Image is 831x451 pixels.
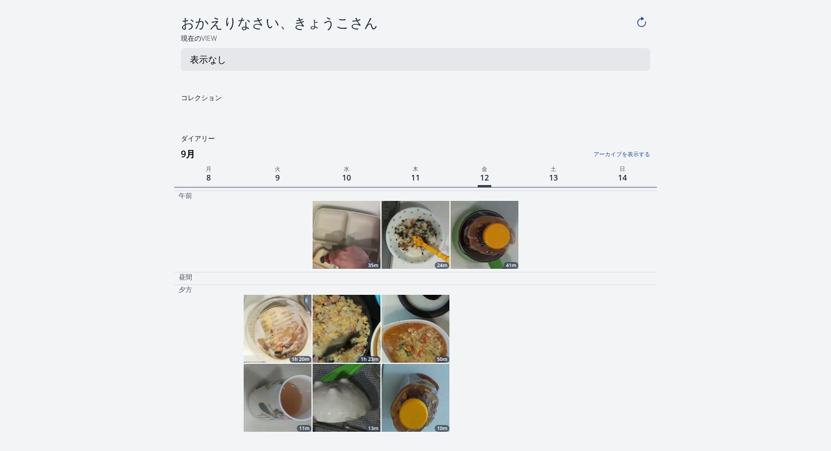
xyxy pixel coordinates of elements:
div: 1h 23m [358,356,380,363]
div: 11m [297,425,311,432]
span: 10 [340,170,353,185]
h2: コレクション [174,93,412,103]
img: 250909102742_thumb.jpeg [244,295,311,363]
img: 250911212100_thumb.jpeg [451,201,518,269]
a: 1h 20m [244,295,311,363]
h2: 現在のView [174,34,656,44]
a: 11m [244,364,311,432]
img: 250910090623_thumb.jpeg [313,295,380,363]
a: 41m [451,201,518,269]
span: 9 [273,170,282,185]
img: 250909212227_thumb.jpeg [313,201,380,269]
span: 8 [204,170,213,185]
h4: おかえりなさい、きょうこさん [181,14,633,32]
a: 13m [313,364,380,432]
p: 表示なし [190,53,226,66]
a: 50m [382,295,449,363]
div: 13m [366,425,380,432]
a: 10m [382,364,449,432]
span: 14 [616,170,629,185]
p: 昼間 [179,273,192,282]
span: 13 [547,170,560,185]
h3: 9月 [181,145,656,163]
a: 35m [313,201,380,269]
a: 24m [382,201,449,269]
a: アーカイブを表示する [489,144,650,158]
p: 午前 [179,191,192,200]
img: 250909142155_thumb.jpeg [244,364,311,432]
a: 1h 23m [313,295,380,363]
img: 250910135212_thumb.jpeg [313,364,380,432]
span: 12 [478,170,491,187]
img: 250911132555_thumb.jpeg [382,364,449,432]
p: 金 [450,163,519,173]
div: 1h 20m [289,356,311,363]
p: 夕方 [179,285,192,294]
p: 水 [312,163,381,173]
div: 24m [435,262,449,269]
h2: ダイアリー [174,134,656,144]
div: 50m [435,356,449,363]
p: 日 [588,163,657,173]
div: 10m [435,425,449,432]
span: 11 [409,170,422,185]
p: 月 [174,163,243,173]
div: 41m [504,262,518,269]
img: 250910213240_thumb.jpeg [382,201,449,269]
p: 木 [381,163,450,173]
div: 35m [366,262,380,269]
img: 250911085648_thumb.jpeg [382,295,449,363]
p: 土 [519,163,588,173]
p: 火 [243,163,312,173]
